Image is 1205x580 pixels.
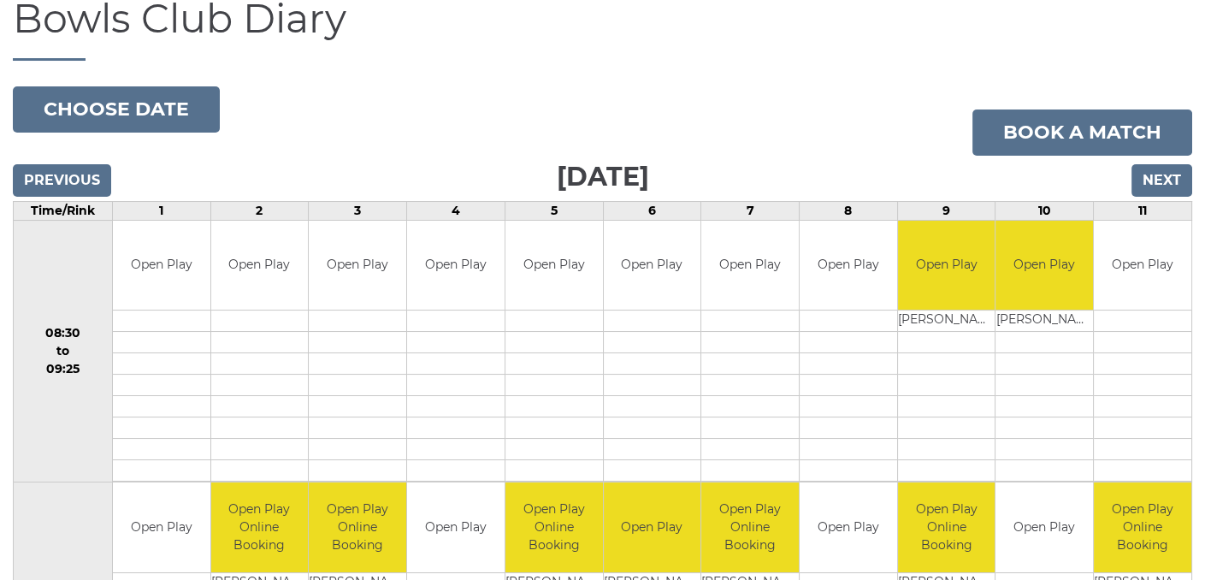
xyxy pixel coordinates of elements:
td: Open Play [800,482,897,572]
td: Open Play [898,221,995,311]
td: Open Play Online Booking [1094,482,1191,572]
td: 3 [309,201,407,220]
td: Open Play [211,221,309,311]
td: 1 [112,201,210,220]
td: 4 [407,201,505,220]
td: Open Play [995,221,1093,311]
td: 8 [799,201,897,220]
td: 11 [1094,201,1192,220]
td: 08:30 to 09:25 [14,220,113,482]
td: 2 [210,201,309,220]
td: Open Play [604,221,701,311]
a: Book a match [972,109,1192,156]
td: [PERSON_NAME] [898,311,995,332]
td: Open Play [604,482,701,572]
td: Open Play [407,482,505,572]
td: Open Play [113,221,210,311]
input: Previous [13,164,111,197]
td: Open Play [407,221,505,311]
td: [PERSON_NAME] [995,311,1093,332]
td: 10 [995,201,1094,220]
td: Open Play [995,482,1093,572]
input: Next [1131,164,1192,197]
td: Open Play [309,221,406,311]
td: Open Play [505,221,603,311]
td: Time/Rink [14,201,113,220]
td: 6 [603,201,701,220]
td: 5 [505,201,603,220]
td: Open Play Online Booking [309,482,406,572]
td: 9 [897,201,995,220]
td: Open Play Online Booking [898,482,995,572]
td: Open Play [1094,221,1191,311]
td: Open Play [113,482,210,572]
button: Choose date [13,86,220,133]
td: Open Play Online Booking [701,482,799,572]
td: Open Play [800,221,897,311]
td: 7 [701,201,800,220]
td: Open Play [701,221,799,311]
td: Open Play Online Booking [505,482,603,572]
td: Open Play Online Booking [211,482,309,572]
